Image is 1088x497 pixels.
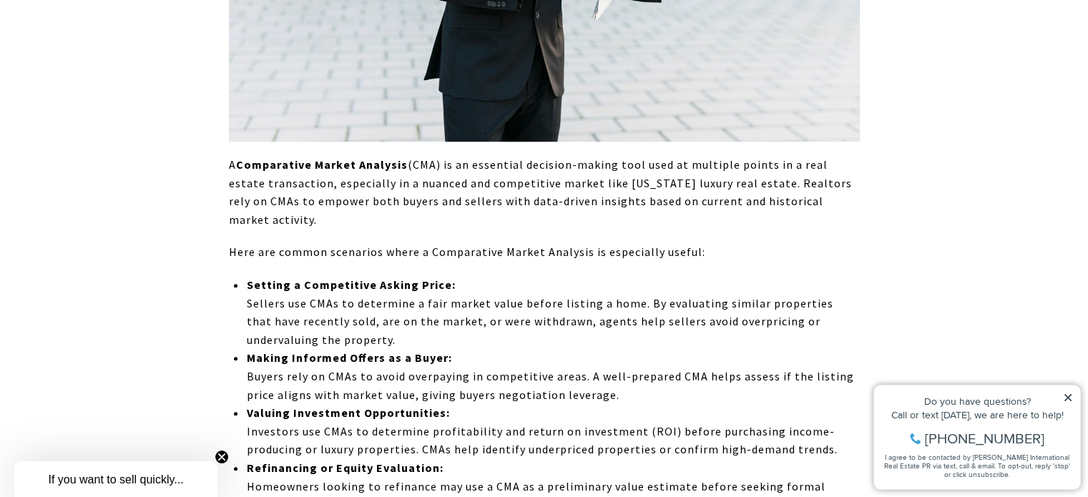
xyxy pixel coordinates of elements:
div: Call or text [DATE], we are here to help! [15,46,207,56]
span: I agree to be contacted by [PERSON_NAME] International Real Estate PR via text, call & email. To ... [18,88,204,115]
span: [PHONE_NUMBER] [59,67,178,82]
p: A (CMA) is an essential decision-making tool used at multiple points in a real estate transaction... [229,156,860,229]
p: Sellers use CMAs to determine a fair market value before listing a home. By evaluating similar pr... [246,276,859,349]
strong: Making Informed Offers as a Buyer: [246,350,451,365]
p: Here are common scenarios where a Comparative Market Analysis is especially useful: [229,243,860,262]
p: Investors use CMAs to determine profitability and return on investment (ROI) before purchasing in... [246,404,859,459]
strong: Valuing Investment Opportunities: [246,405,449,420]
span: If you want to sell quickly... [48,473,183,486]
div: Do you have questions? [15,32,207,42]
button: Close teaser [215,450,229,464]
div: If you want to sell quickly... Close teaser [14,461,217,497]
strong: Setting a Competitive Asking Price: [246,277,455,292]
p: Buyers rely on CMAs to avoid overpaying in competitive areas. A well-prepared CMA helps assess if... [246,349,859,404]
strong: Comparative Market Analysis [236,157,408,172]
strong: Refinancing or Equity Evaluation: [246,461,443,475]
